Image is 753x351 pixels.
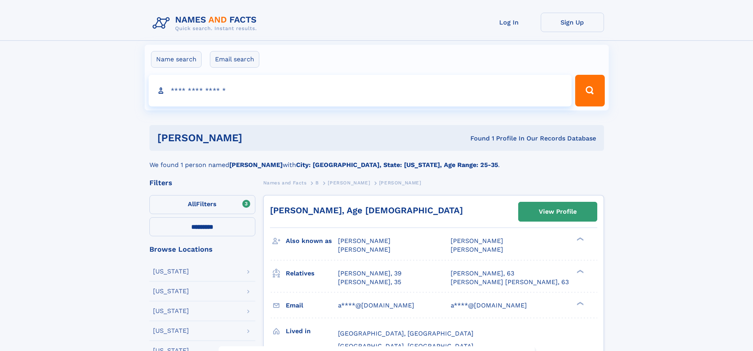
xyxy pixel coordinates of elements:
[315,178,319,188] a: B
[477,13,541,32] a: Log In
[338,237,391,245] span: [PERSON_NAME]
[157,133,357,143] h1: [PERSON_NAME]
[451,278,569,286] a: [PERSON_NAME] [PERSON_NAME], 63
[519,202,597,221] a: View Profile
[541,13,604,32] a: Sign Up
[539,203,577,221] div: View Profile
[263,178,307,188] a: Names and Facts
[328,178,370,188] a: [PERSON_NAME]
[149,179,255,186] div: Filters
[451,237,503,245] span: [PERSON_NAME]
[338,278,401,286] a: [PERSON_NAME], 35
[270,205,463,215] a: [PERSON_NAME], Age [DEMOGRAPHIC_DATA]
[296,161,498,169] b: City: [GEOGRAPHIC_DATA], State: [US_STATE], Age Range: 25-35
[188,200,196,208] span: All
[338,246,391,253] span: [PERSON_NAME]
[286,267,338,280] h3: Relatives
[451,269,514,278] a: [PERSON_NAME], 63
[379,180,421,186] span: [PERSON_NAME]
[286,324,338,338] h3: Lived in
[153,308,189,314] div: [US_STATE]
[149,13,263,34] img: Logo Names and Facts
[338,269,402,278] a: [PERSON_NAME], 39
[153,328,189,334] div: [US_STATE]
[286,234,338,248] h3: Also known as
[149,75,572,106] input: search input
[338,342,474,350] span: [GEOGRAPHIC_DATA], [GEOGRAPHIC_DATA]
[149,246,255,253] div: Browse Locations
[356,134,596,143] div: Found 1 Profile In Our Records Database
[153,268,189,275] div: [US_STATE]
[575,75,604,106] button: Search Button
[286,299,338,312] h3: Email
[315,180,319,186] span: B
[153,288,189,294] div: [US_STATE]
[328,180,370,186] span: [PERSON_NAME]
[149,195,255,214] label: Filters
[575,301,584,306] div: ❯
[338,330,474,337] span: [GEOGRAPHIC_DATA], [GEOGRAPHIC_DATA]
[575,237,584,242] div: ❯
[575,269,584,274] div: ❯
[151,51,202,68] label: Name search
[451,246,503,253] span: [PERSON_NAME]
[229,161,283,169] b: [PERSON_NAME]
[149,151,604,170] div: We found 1 person named with .
[210,51,259,68] label: Email search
